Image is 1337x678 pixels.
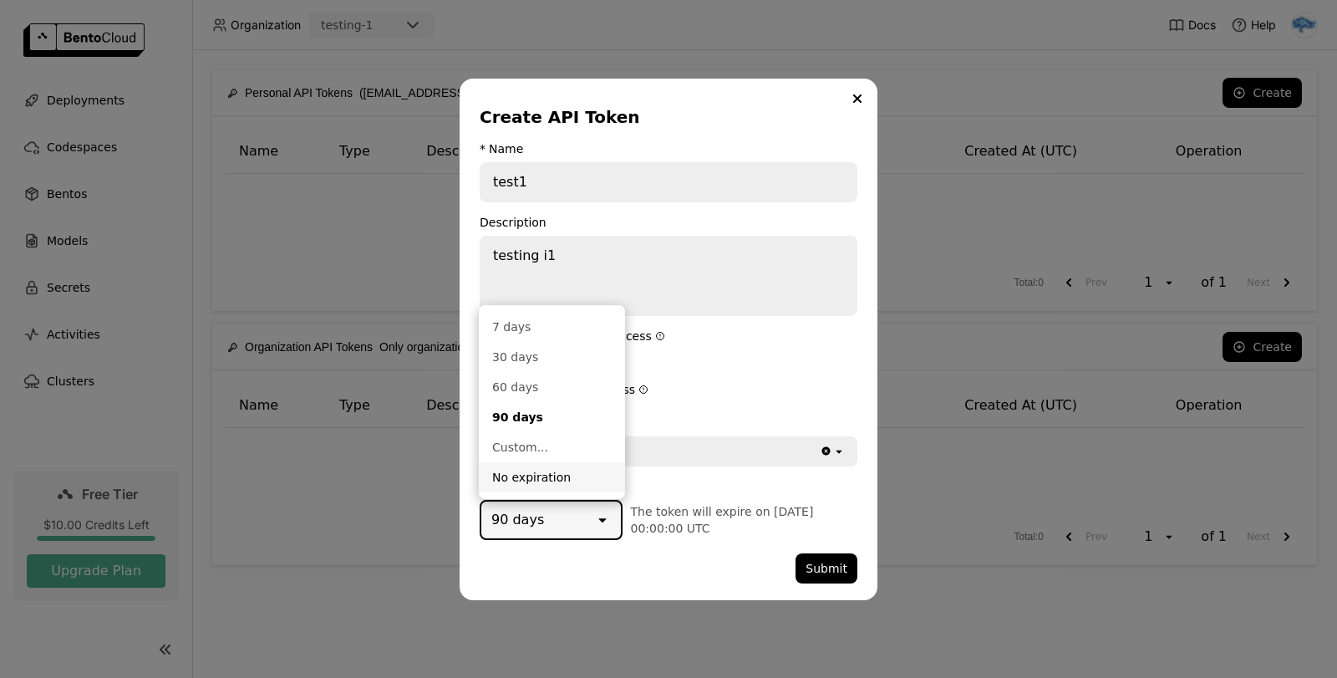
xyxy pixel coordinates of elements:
svg: open [594,512,611,528]
div: 90 days [492,409,612,426]
div: 90 days [491,510,544,530]
div: Create API Token [480,105,851,129]
div: 60 days [492,379,612,395]
textarea: testing i1 [481,237,856,314]
button: Submit [796,553,857,584]
div: Description [480,216,857,229]
div: dialog [460,79,877,600]
div: No expiration [492,469,612,486]
div: Protected Endpoint Access [480,383,857,396]
svg: open [832,445,846,458]
svg: Clear value [820,445,832,457]
button: Close [847,89,867,109]
span: The token will expire on [DATE] 00:00:00 UTC [631,505,814,535]
ul: Menu [479,305,625,499]
div: Custom... [492,439,612,456]
div: Expired At [480,480,857,493]
div: 30 days [492,349,612,365]
div: 7 days [492,319,612,335]
div: Name [489,142,523,155]
div: Developer Operations Access [480,329,857,343]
